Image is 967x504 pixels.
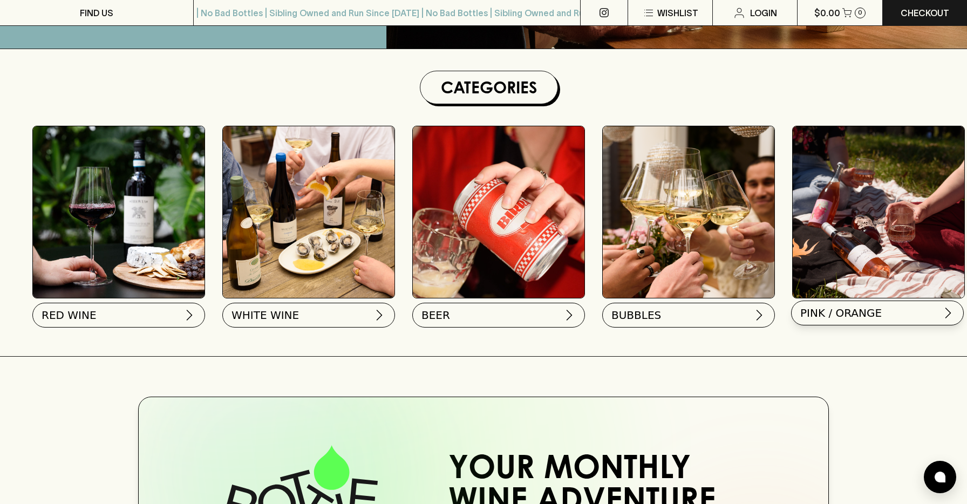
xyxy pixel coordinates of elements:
img: chevron-right.svg [942,307,955,319]
span: BEER [421,308,450,323]
p: Login [750,6,777,19]
p: FIND US [80,6,113,19]
button: BUBBLES [602,303,775,328]
span: WHITE WINE [231,308,299,323]
button: RED WINE [32,303,205,328]
span: PINK / ORANGE [800,305,882,321]
img: optimise [223,126,394,298]
p: Wishlist [657,6,698,19]
img: 2022_Festive_Campaign_INSTA-16 1 [603,126,774,298]
img: bubble-icon [935,472,945,482]
button: PINK / ORANGE [791,301,964,325]
span: RED WINE [42,308,97,323]
img: gospel_collab-2 1 [793,126,964,298]
img: chevron-right.svg [373,309,386,322]
h1: Categories [425,76,553,99]
p: $0.00 [814,6,840,19]
img: chevron-right.svg [183,309,196,322]
span: BUBBLES [611,308,661,323]
button: WHITE WINE [222,303,395,328]
p: Checkout [901,6,949,19]
img: Red Wine Tasting [33,126,205,298]
img: chevron-right.svg [753,309,766,322]
img: chevron-right.svg [563,309,576,322]
p: 0 [858,10,862,16]
button: BEER [412,303,585,328]
img: BIRRA_GOOD-TIMES_INSTA-2 1/optimise?auth=Mjk3MjY0ODMzMw__ [413,126,584,298]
